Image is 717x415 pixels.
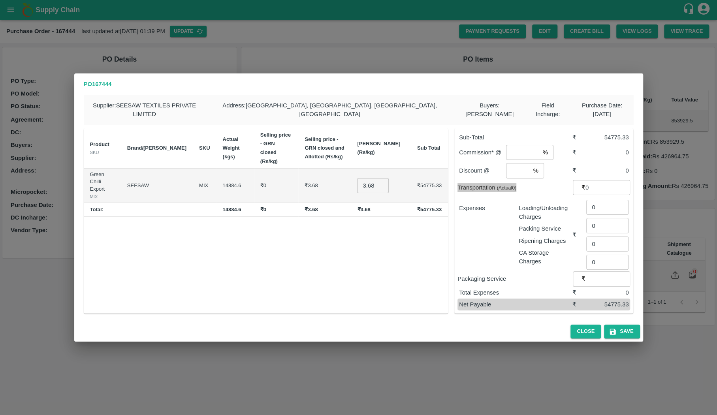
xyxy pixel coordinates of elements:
td: 14884.6 [216,169,254,203]
div: Field Incharge : [525,95,571,125]
div: 54775.33 [586,133,629,142]
button: Save [604,325,640,338]
div: 0 [586,148,629,157]
td: SEESAW [121,169,193,203]
b: ₹54775.33 [417,207,442,212]
b: SKU [199,145,210,151]
td: MIX [193,169,216,203]
p: Transportation [457,183,573,192]
div: Buyers : [PERSON_NAME] [454,95,525,125]
div: ₹ [572,133,586,142]
b: ₹0 [260,207,266,212]
p: ₹ [582,274,585,283]
td: ₹3.68 [298,169,351,203]
p: Loading/Unloading Charges [519,204,572,222]
b: Actual Weight (kgs) [222,136,239,160]
b: 14884.6 [222,207,241,212]
div: ₹ [572,288,586,297]
p: Packaging Service [457,274,573,283]
p: Total Expenses [459,288,572,297]
div: ₹ [572,148,586,157]
div: ₹ [572,166,586,175]
p: CA Storage Charges [519,248,572,266]
button: Close [570,325,601,338]
div: Purchase Date : [DATE] [570,95,633,125]
div: ₹ [572,231,586,239]
b: Sub Total [417,145,440,151]
p: Sub-Total [459,133,572,142]
p: Packing Service [519,224,572,233]
div: MIX [90,193,115,200]
b: Selling price - GRN closed and Allotted (Rs/kg) [305,136,344,160]
td: ₹54775.33 [411,169,448,203]
b: ₹3.68 [357,207,370,212]
b: Brand/[PERSON_NAME] [127,145,186,151]
p: Expenses [459,204,512,212]
b: [PERSON_NAME] (Rs/kg) [357,141,400,155]
b: ₹3.68 [305,207,318,212]
p: Commission* @ [459,148,506,157]
div: Address : [GEOGRAPHIC_DATA], [GEOGRAPHIC_DATA], [GEOGRAPHIC_DATA], [GEOGRAPHIC_DATA] [205,95,454,125]
p: ₹ [582,183,585,192]
p: % [542,148,548,157]
p: Discount @ [459,166,506,175]
td: Green Chilli Export [84,169,121,203]
div: Supplier : SEESAW TEXTILES PRIVATE LIMITED [84,95,205,125]
div: 0 [586,288,629,297]
td: ₹0 [254,169,299,203]
b: Selling price - GRN closed (Rs/kg) [260,132,291,164]
div: 0 [586,166,629,175]
b: Product [90,141,109,147]
small: (Actual 0 ) [497,185,516,191]
p: Net Payable [459,300,572,309]
p: % [533,166,538,175]
b: Total: [90,207,104,212]
b: PO 167444 [84,81,112,87]
div: SKU [90,149,115,156]
div: ₹ [572,300,586,309]
input: 0 [357,178,389,193]
p: Ripening Charges [519,237,572,245]
div: 54775.33 [586,300,629,309]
